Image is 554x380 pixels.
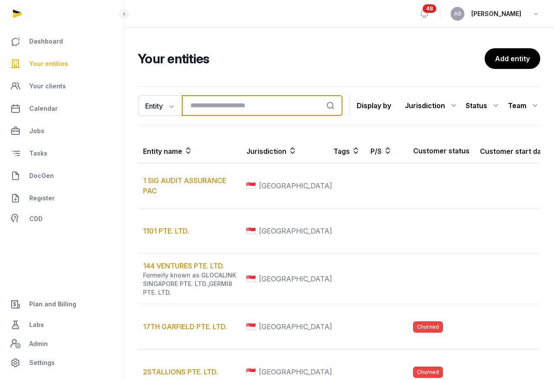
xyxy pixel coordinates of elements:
[29,36,63,47] span: Dashboard
[29,126,44,136] span: Jobs
[29,339,48,349] span: Admin
[29,193,55,203] span: Register
[29,81,66,91] span: Your clients
[29,214,43,224] span: CDD
[29,320,44,330] span: Labs
[423,4,436,13] span: 48
[138,51,485,66] h2: Your entities
[7,188,117,209] a: Register
[143,227,189,235] a: 1101 PTE. LTD.
[7,31,117,52] a: Dashboard
[259,321,332,332] span: [GEOGRAPHIC_DATA]
[7,76,117,97] a: Your clients
[241,139,328,163] th: Jurisdiction
[7,294,117,315] a: Plan and Billing
[7,121,117,141] a: Jobs
[408,139,475,163] th: Customer status
[29,148,47,159] span: Tasks
[508,99,540,112] div: Team
[143,271,241,297] div: Formerly known as GLOCALINK SINGAPORE PTE. LTD.,GERMI8 PTE. LTD.
[365,139,408,163] th: P/S
[143,262,224,270] a: 144 VENTURES PTE. LTD.
[328,139,365,163] th: Tags
[7,352,117,373] a: Settings
[138,95,182,116] button: Entity
[413,321,443,333] span: Churned
[454,11,461,16] span: AS
[138,139,241,163] th: Entity name
[29,59,68,69] span: Your entities
[413,367,443,378] span: Churned
[29,103,58,114] span: Calendar
[405,99,459,112] div: Jurisdiction
[7,98,117,119] a: Calendar
[357,99,391,112] p: Display by
[259,226,332,236] span: [GEOGRAPHIC_DATA]
[259,181,332,191] span: [GEOGRAPHIC_DATA]
[143,176,226,195] a: 1 SIG AUDIT ASSURANCE PAC
[7,53,117,74] a: Your entities
[7,335,117,352] a: Admin
[259,274,332,284] span: [GEOGRAPHIC_DATA]
[7,315,117,335] a: Labs
[143,368,218,376] a: 2STALLIONS PTE. LTD.
[29,358,55,368] span: Settings
[259,367,332,377] span: [GEOGRAPHIC_DATA]
[466,99,501,112] div: Status
[451,7,464,21] button: AS
[7,165,117,186] a: DocGen
[29,299,76,309] span: Plan and Billing
[471,9,521,19] span: [PERSON_NAME]
[7,143,117,164] a: Tasks
[7,210,117,227] a: CDD
[485,48,540,69] a: Add entity
[143,322,227,331] a: 17TH GARFIELD PTE. LTD.
[29,171,54,181] span: DocGen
